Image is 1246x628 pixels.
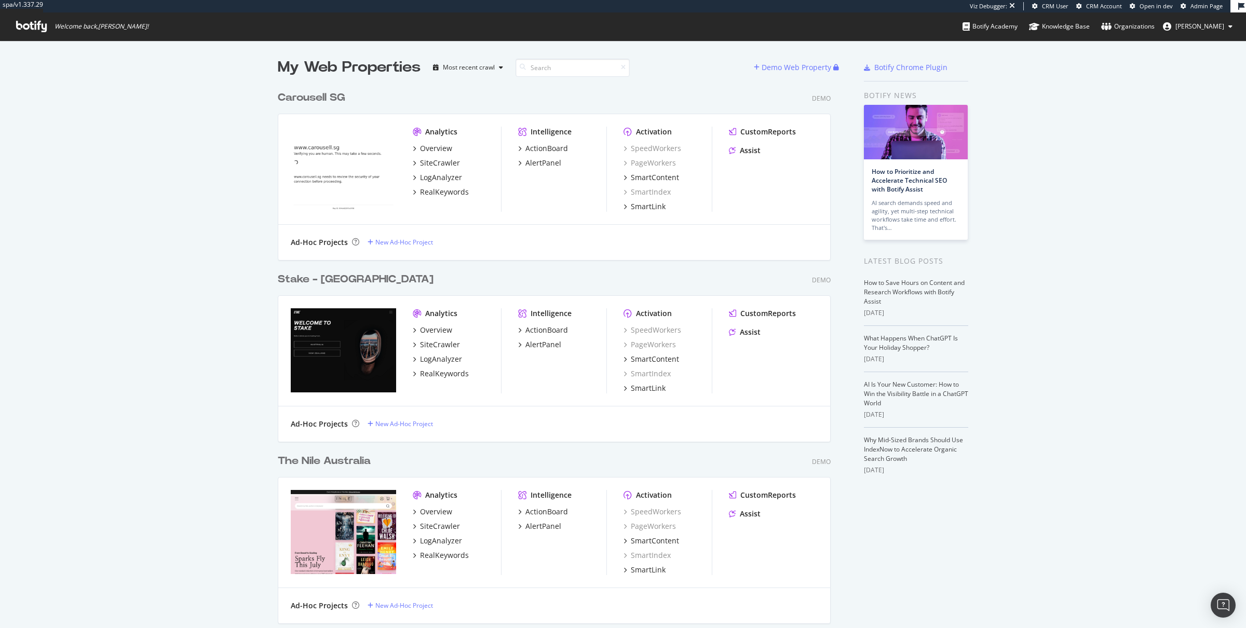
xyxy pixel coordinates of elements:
div: ActionBoard [525,507,568,517]
a: Admin Page [1181,2,1223,10]
a: The Nile Australia [278,454,375,469]
button: Most recent crawl [429,59,507,76]
a: SiteCrawler [413,158,460,168]
a: Carousell SG [278,90,349,105]
div: Open Intercom Messenger [1211,593,1236,618]
div: Stake - [GEOGRAPHIC_DATA] [278,272,434,287]
a: CustomReports [729,308,796,319]
span: Admin Page [1190,2,1223,10]
a: Organizations [1101,12,1155,40]
a: SmartIndex [624,368,671,379]
a: RealKeywords [413,187,469,197]
img: Stake - Australia [291,308,396,392]
a: AI Is Your New Customer: How to Win the Visibility Battle in a ChatGPT World [864,380,968,407]
a: CRM User [1032,2,1068,10]
a: Open in dev [1130,2,1173,10]
div: CustomReports [740,127,796,137]
a: LogAnalyzer [413,536,462,546]
div: SiteCrawler [420,158,460,168]
a: SiteCrawler [413,339,460,350]
a: RealKeywords [413,368,469,379]
a: RealKeywords [413,550,469,561]
div: Botify news [864,90,968,101]
a: SiteCrawler [413,521,460,531]
div: Knowledge Base [1029,21,1090,32]
div: New Ad-Hoc Project [375,419,433,428]
div: Demo [812,94,831,103]
div: [DATE] [864,410,968,419]
div: Assist [740,327,761,337]
a: CustomReports [729,490,796,500]
a: ActionBoard [518,325,568,335]
button: Demo Web Property [754,59,833,76]
a: Overview [413,325,452,335]
a: PageWorkers [624,339,676,350]
div: Assist [740,509,761,519]
div: AlertPanel [525,339,561,350]
a: AlertPanel [518,339,561,350]
div: CustomReports [740,308,796,319]
div: [DATE] [864,308,968,318]
div: LogAnalyzer [420,172,462,183]
a: SmartLink [624,201,666,212]
div: [DATE] [864,354,968,364]
div: Intelligence [531,490,572,500]
a: Why Mid-Sized Brands Should Use IndexNow to Accelerate Organic Search Growth [864,435,963,463]
a: SmartIndex [624,550,671,561]
div: Ad-Hoc Projects [291,419,348,429]
div: [DATE] [864,466,968,475]
a: AlertPanel [518,158,561,168]
div: SiteCrawler [420,339,460,350]
a: PageWorkers [624,158,676,168]
a: CRM Account [1076,2,1122,10]
div: SmartContent [631,172,679,183]
div: SpeedWorkers [624,143,681,154]
a: LogAnalyzer [413,172,462,183]
img: The Nile Australia [291,490,396,574]
div: My Web Properties [278,57,421,78]
a: SmartContent [624,536,679,546]
a: Overview [413,143,452,154]
a: SpeedWorkers [624,325,681,335]
div: Intelligence [531,308,572,319]
a: What Happens When ChatGPT Is Your Holiday Shopper? [864,334,958,352]
div: Ad-Hoc Projects [291,237,348,248]
img: How to Prioritize and Accelerate Technical SEO with Botify Assist [864,105,968,159]
div: AlertPanel [525,521,561,531]
div: Overview [420,507,452,517]
a: Stake - [GEOGRAPHIC_DATA] [278,272,438,287]
div: New Ad-Hoc Project [375,601,433,610]
a: Overview [413,507,452,517]
div: Organizations [1101,21,1155,32]
div: SmartIndex [624,187,671,197]
div: PageWorkers [624,521,676,531]
div: ActionBoard [525,143,568,154]
a: LogAnalyzer [413,354,462,364]
div: Analytics [425,308,457,319]
a: ActionBoard [518,507,568,517]
div: ActionBoard [525,325,568,335]
a: Knowledge Base [1029,12,1090,40]
div: Overview [420,143,452,154]
input: Search [516,59,630,77]
a: Assist [729,145,761,156]
div: Activation [636,490,672,500]
a: Botify Chrome Plugin [864,62,947,73]
a: New Ad-Hoc Project [368,601,433,610]
div: SpeedWorkers [624,507,681,517]
span: Lucas Oriot [1175,22,1224,31]
div: Overview [420,325,452,335]
div: SmartLink [631,565,666,575]
div: Demo [812,457,831,466]
a: SmartContent [624,354,679,364]
a: SmartLink [624,383,666,393]
div: Latest Blog Posts [864,255,968,267]
div: Viz Debugger: [970,2,1007,10]
a: New Ad-Hoc Project [368,238,433,247]
div: SmartContent [631,536,679,546]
